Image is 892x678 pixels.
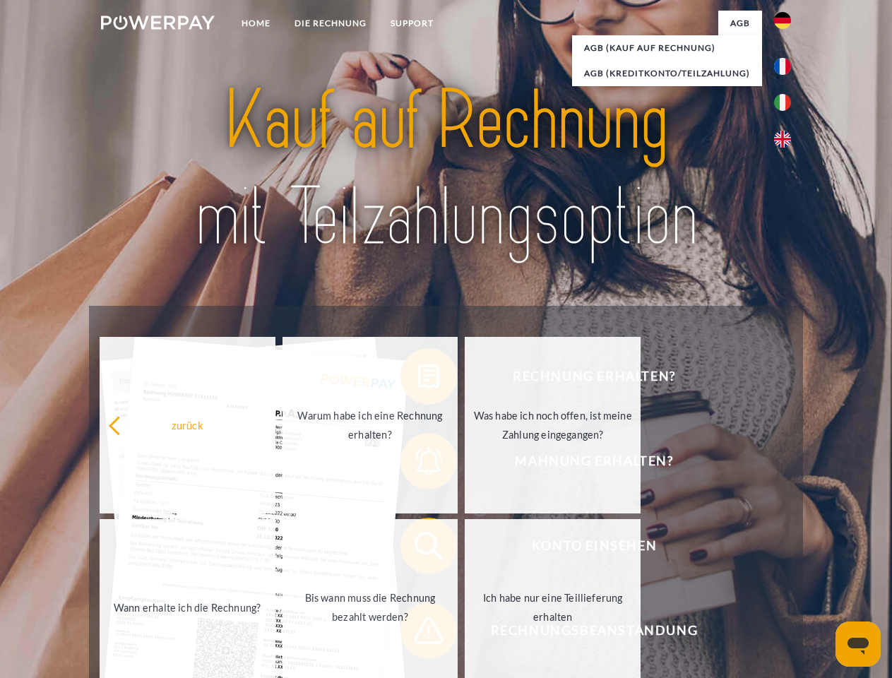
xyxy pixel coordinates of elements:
[774,12,791,29] img: de
[718,11,762,36] a: agb
[379,11,446,36] a: SUPPORT
[774,58,791,75] img: fr
[774,94,791,111] img: it
[291,406,450,444] div: Warum habe ich eine Rechnung erhalten?
[572,35,762,61] a: AGB (Kauf auf Rechnung)
[135,68,757,270] img: title-powerpay_de.svg
[108,415,267,434] div: zurück
[774,131,791,148] img: en
[101,16,215,30] img: logo-powerpay-white.svg
[465,337,641,513] a: Was habe ich noch offen, ist meine Zahlung eingegangen?
[473,406,632,444] div: Was habe ich noch offen, ist meine Zahlung eingegangen?
[230,11,283,36] a: Home
[473,588,632,626] div: Ich habe nur eine Teillieferung erhalten
[108,597,267,617] div: Wann erhalte ich die Rechnung?
[572,61,762,86] a: AGB (Kreditkonto/Teilzahlung)
[835,621,881,667] iframe: Schaltfläche zum Öffnen des Messaging-Fensters
[283,11,379,36] a: DIE RECHNUNG
[291,588,450,626] div: Bis wann muss die Rechnung bezahlt werden?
